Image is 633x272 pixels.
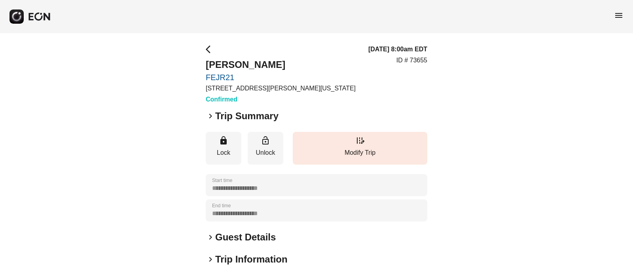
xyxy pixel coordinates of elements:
[355,136,365,145] span: edit_road
[215,253,288,266] h2: Trip Information
[206,45,215,54] span: arrow_back_ios
[206,111,215,121] span: keyboard_arrow_right
[206,255,215,264] span: keyboard_arrow_right
[206,132,241,165] button: Lock
[215,110,279,122] h2: Trip Summary
[293,132,427,165] button: Modify Trip
[248,132,283,165] button: Unlock
[215,231,276,244] h2: Guest Details
[297,148,423,158] p: Modify Trip
[219,136,228,145] span: lock
[261,136,270,145] span: lock_open
[206,84,356,93] p: [STREET_ADDRESS][PERSON_NAME][US_STATE]
[206,95,356,104] h3: Confirmed
[206,233,215,242] span: keyboard_arrow_right
[396,56,427,65] p: ID # 73655
[252,148,279,158] p: Unlock
[614,11,624,20] span: menu
[210,148,237,158] p: Lock
[368,45,427,54] h3: [DATE] 8:00am EDT
[206,73,356,82] a: FEJR21
[206,58,356,71] h2: [PERSON_NAME]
